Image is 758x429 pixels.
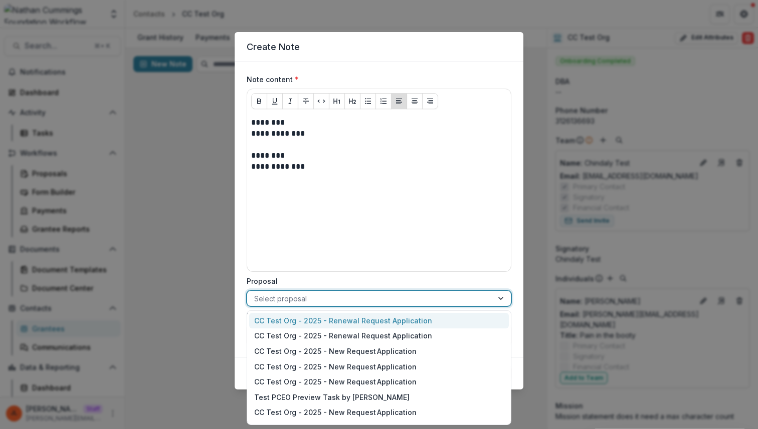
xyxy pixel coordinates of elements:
[329,93,345,109] button: Heading 1
[249,359,509,374] div: CC Test Org - 2025 - New Request Application
[407,93,423,109] button: Align Center
[249,405,509,420] div: CC Test Org - 2025 - New Request Application
[249,389,509,405] div: Test PCEO Preview Task by [PERSON_NAME]
[375,93,392,109] button: Ordered List
[249,313,509,328] div: CC Test Org - 2025 - Renewal Request Application
[235,32,523,62] header: Create Note
[313,93,329,109] button: Code
[298,93,314,109] button: Strike
[267,93,283,109] button: Underline
[360,93,376,109] button: Bullet List
[391,93,407,109] button: Align Left
[251,93,267,109] button: Bold
[247,74,505,85] label: Note content
[422,93,438,109] button: Align Right
[249,328,509,344] div: CC Test Org - 2025 - Renewal Request Application
[282,93,298,109] button: Italicize
[247,276,505,286] label: Proposal
[249,343,509,359] div: CC Test Org - 2025 - New Request Application
[344,93,360,109] button: Heading 2
[249,374,509,389] div: CC Test Org - 2025 - New Request Application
